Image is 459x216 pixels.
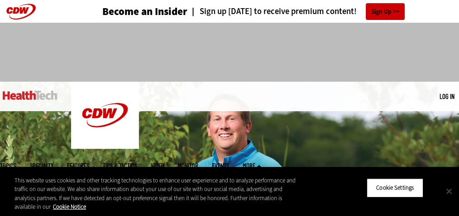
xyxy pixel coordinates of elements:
[67,162,89,169] a: Features
[71,82,139,149] img: Home
[366,3,405,20] a: Sign Up
[178,162,198,169] a: MonITor
[187,7,357,16] a: Sign up [DATE] to receive premium content!
[3,91,57,100] img: Home
[439,181,459,201] button: Close
[367,178,423,197] button: Cookie Settings
[71,142,139,151] a: CDW
[30,162,53,169] span: Specialty
[102,6,187,17] a: Become an Insider
[14,176,300,211] div: This website uses cookies and other tracking technologies to enhance user experience and to analy...
[243,162,261,169] span: More
[65,32,394,73] iframe: advertisement
[440,92,454,101] div: User menu
[103,162,137,169] a: Tips & Tactics
[53,203,86,211] a: More information about your privacy
[212,162,229,169] a: Events
[440,92,454,100] a: Log in
[151,162,164,169] a: Video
